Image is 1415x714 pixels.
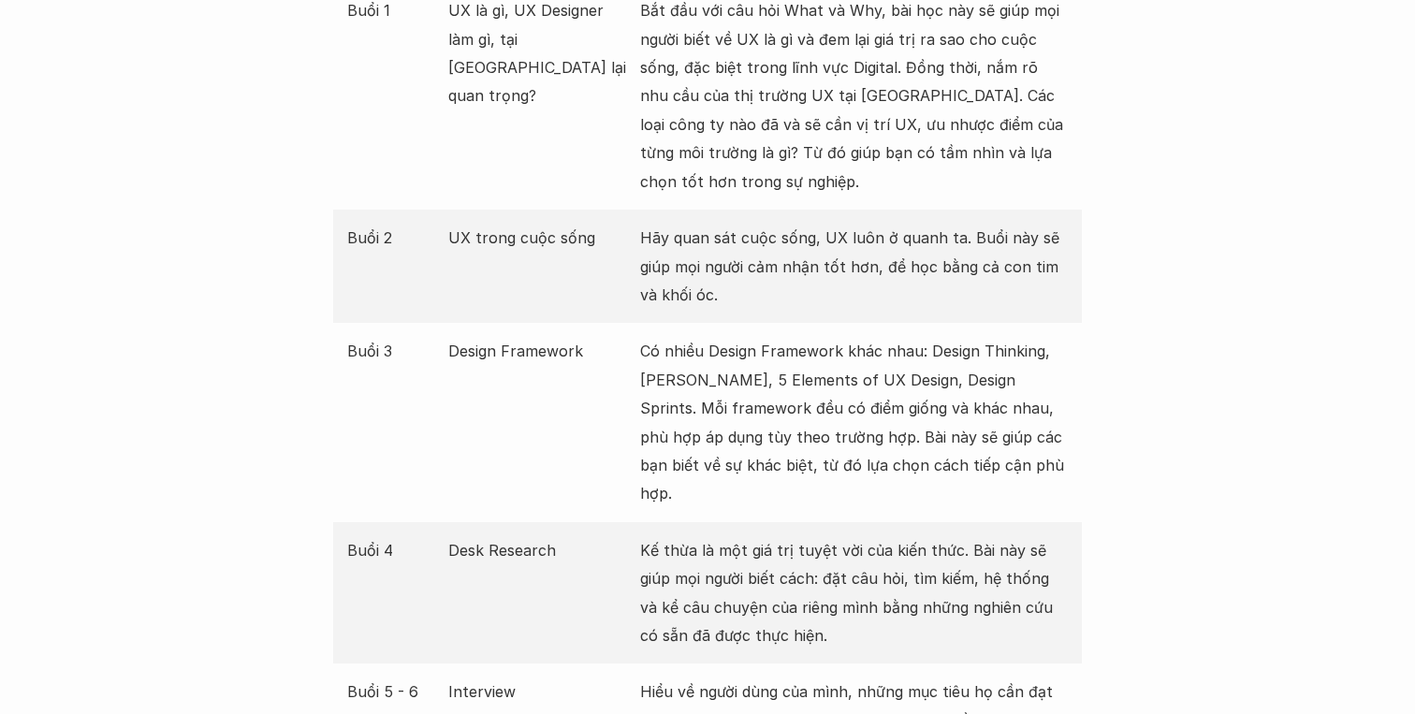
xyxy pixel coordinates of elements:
p: Buổi 2 [347,224,439,252]
p: Design Framework [448,337,632,365]
p: UX trong cuộc sống [448,224,632,252]
p: Buổi 5 - 6 [347,678,439,706]
p: Có nhiều Design Framework khác nhau: Design Thinking, [PERSON_NAME], 5 Elements of UX Design, Des... [640,337,1068,507]
p: Buổi 3 [347,337,439,365]
p: Buổi 4 [347,536,439,564]
p: Interview [448,678,632,706]
p: Desk Research [448,536,632,564]
p: Kế thừa là một giá trị tuyệt vời của kiến thức. Bài này sẽ giúp mọi người biết cách: đặt câu hỏi,... [640,536,1068,650]
p: Hãy quan sát cuộc sống, UX luôn ở quanh ta. Buổi này sẽ giúp mọi người cảm nhận tốt hơn, để học b... [640,224,1068,309]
